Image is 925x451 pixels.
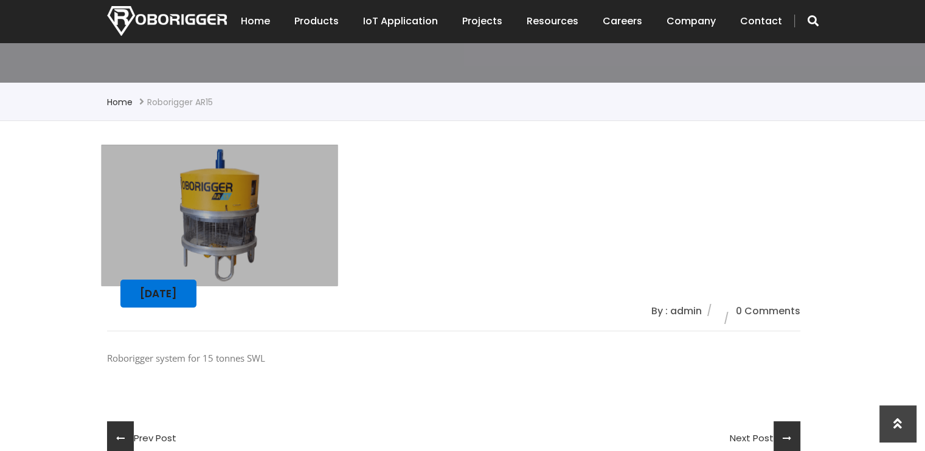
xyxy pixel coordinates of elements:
a: Home [107,96,133,108]
div: [DATE] [120,280,196,308]
a: Company [667,2,716,40]
a: Projects [462,2,502,40]
a: Careers [603,2,642,40]
li: 0 Comments [736,303,800,319]
a: Home [241,2,270,40]
li: By : admin [651,303,709,319]
a: Products [294,2,339,40]
li: Roborigger AR15 [147,95,213,109]
a: IoT Application [363,2,438,40]
a: Contact [740,2,782,40]
img: Nortech [107,6,227,36]
a: Resources [527,2,578,40]
p: Roborigger system for 15 tonnes SWL [107,349,800,367]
